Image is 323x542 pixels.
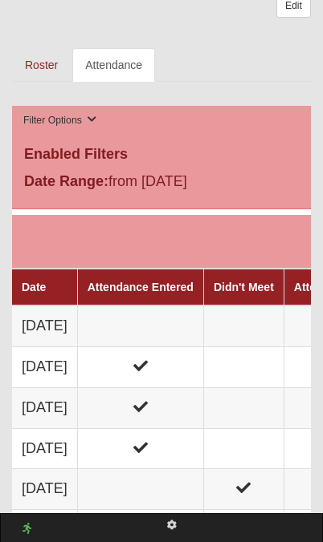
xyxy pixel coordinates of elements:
h4: Enabled Filters [24,146,299,164]
a: Didn't Meet [214,281,274,293]
td: [DATE] [12,305,77,346]
a: Roster [12,48,71,82]
td: [DATE] [12,387,77,428]
a: Attendance Entered [88,281,194,293]
label: Date Range: [24,171,108,192]
td: [DATE] [12,469,77,510]
div: from [DATE] [12,171,311,196]
td: [DATE] [12,428,77,469]
td: [DATE] [12,347,77,388]
button: Filter Options [18,112,101,129]
a: Date [22,281,46,293]
a: Page Properties (Alt+P) [157,514,186,537]
a: Web cache enabled [22,520,31,537]
a: Attendance [72,48,155,82]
